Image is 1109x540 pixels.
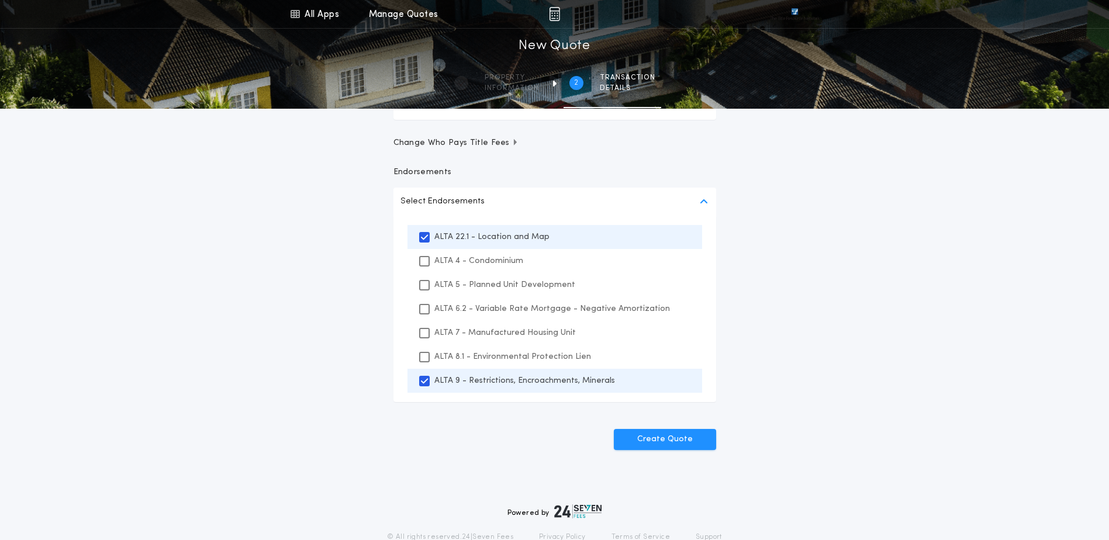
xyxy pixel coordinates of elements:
p: Select Endorsements [400,195,485,209]
p: ALTA 8.1 - Environmental Protection Lien [434,351,591,363]
span: information [485,84,539,93]
ul: Select Endorsements [393,216,716,402]
span: details [600,84,655,93]
h2: 2 [574,78,578,88]
button: Change Who Pays Title Fees [393,137,716,149]
p: ALTA 5 - Planned Unit Development [434,279,575,291]
p: ALTA 7 - Manufactured Housing Unit [434,327,576,339]
span: Property [485,73,539,82]
p: ALTA 9 - Restrictions, Encroachments, Minerals [434,375,615,387]
span: Transaction [600,73,655,82]
p: Endorsements [393,167,716,178]
p: ALTA 6.2 - Variable Rate Mortgage - Negative Amortization [434,303,670,315]
h1: New Quote [519,37,590,56]
span: Change Who Pays Title Fees [393,137,519,149]
img: img [549,7,560,21]
p: ALTA 4 - Condominium [434,255,523,267]
p: ALTA 22.1 - Location and Map [434,231,550,243]
img: vs-icon [770,8,819,20]
div: Powered by [507,504,602,518]
button: Select Endorsements [393,188,716,216]
button: Create Quote [614,429,716,450]
img: logo [554,504,602,518]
